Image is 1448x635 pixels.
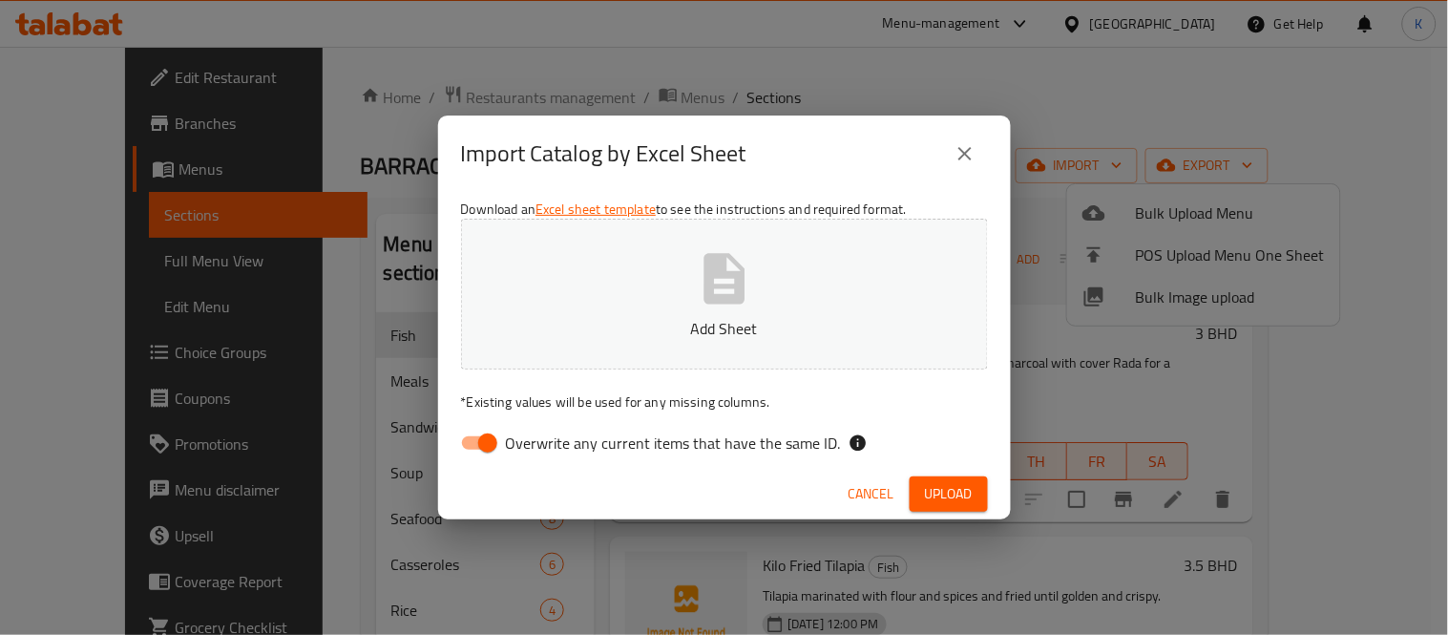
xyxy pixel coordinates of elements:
[849,482,894,506] span: Cancel
[910,476,988,512] button: Upload
[841,476,902,512] button: Cancel
[461,219,988,370] button: Add Sheet
[535,197,656,222] a: Excel sheet template
[461,138,746,169] h2: Import Catalog by Excel Sheet
[849,434,868,453] svg: If the overwrite option isn't selected, then the items that match an existing ID will be ignored ...
[925,482,973,506] span: Upload
[461,392,988,412] p: Existing values will be used for any missing columns.
[491,317,958,340] p: Add Sheet
[438,192,1011,469] div: Download an to see the instructions and required format.
[506,432,841,455] span: Overwrite any current items that have the same ID.
[942,131,988,177] button: close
